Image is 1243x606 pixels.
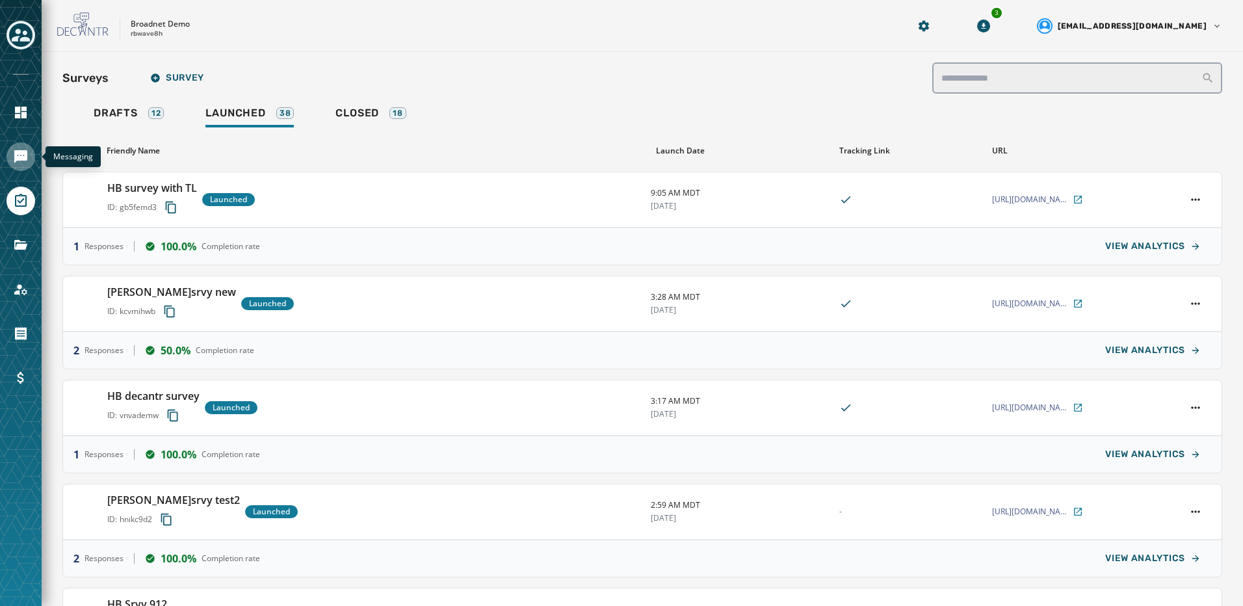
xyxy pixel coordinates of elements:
button: Survey [140,65,215,91]
button: HB s.srvy test2 action menu [1186,503,1205,521]
div: 38 [276,107,294,119]
a: Navigate to Surveys [7,187,35,215]
button: Toggle account select drawer [7,21,35,49]
button: User settings [1032,13,1227,39]
span: - [839,507,842,517]
div: URL [992,146,1170,156]
span: [URL][DOMAIN_NAME] [992,402,1070,413]
span: 100.0% [161,551,196,566]
span: Completion rate [196,345,254,356]
a: [URL][DOMAIN_NAME] [992,507,1083,517]
button: VIEW ANALYTICS [1095,337,1211,363]
button: VIEW ANALYTICS [1095,233,1211,259]
span: [DATE] [651,513,828,523]
a: Navigate to Home [7,98,35,127]
span: ID: [107,202,117,213]
a: Navigate to Files [7,231,35,259]
a: Navigate to Billing [7,363,35,392]
span: gb5femd3 [120,202,157,213]
span: Launched [249,298,286,309]
span: VIEW ANALYTICS [1105,449,1185,460]
span: Responses [85,345,124,356]
h3: [PERSON_NAME]srvy new [107,284,236,300]
span: ID: [107,410,117,421]
span: hnikc9d2 [120,514,152,525]
button: VIEW ANALYTICS [1095,546,1211,572]
span: 3:28 AM MDT [651,292,828,302]
span: [DATE] [651,305,828,315]
div: Friendly Name [107,146,640,156]
span: [DATE] [651,201,828,211]
span: 2:59 AM MDT [651,500,828,510]
span: VIEW ANALYTICS [1105,345,1185,356]
span: [DATE] [651,409,828,419]
span: Closed [335,107,379,120]
span: VIEW ANALYTICS [1105,553,1185,564]
span: kcvmihwb [120,306,155,317]
span: Completion rate [202,449,260,460]
span: [URL][DOMAIN_NAME] [992,507,1070,517]
span: Launched [213,402,250,413]
span: VIEW ANALYTICS [1105,241,1185,252]
div: 3 [990,7,1003,20]
button: Manage global settings [912,14,936,38]
span: ID: [107,514,117,525]
span: [EMAIL_ADDRESS][DOMAIN_NAME] [1058,21,1207,31]
span: Responses [85,553,124,564]
span: 2 [73,551,79,566]
span: Survey [150,73,204,83]
a: Drafts12 [83,100,174,130]
a: Navigate to Account [7,275,35,304]
span: [URL][DOMAIN_NAME] [992,194,1070,205]
h3: HB decantr survey [107,388,200,404]
div: 18 [389,107,406,119]
a: Launched38 [195,100,304,130]
span: Completion rate [202,241,260,252]
span: vnvademw [120,410,159,421]
span: Responses [85,241,124,252]
span: ID: [107,306,117,317]
button: Copy survey ID to clipboard [161,404,185,427]
h3: [PERSON_NAME]srvy test2 [107,492,240,508]
h2: Surveys [62,69,109,87]
span: 3:17 AM MDT [651,396,828,406]
a: Navigate to Orders [7,319,35,348]
a: [URL][DOMAIN_NAME] [992,402,1083,413]
a: [URL][DOMAIN_NAME] [992,194,1083,205]
h3: HB survey with TL [107,180,197,196]
button: Copy survey ID to clipboard [155,508,178,531]
button: Download Menu [972,14,995,38]
span: 100.0% [161,239,196,254]
span: 1 [73,239,79,254]
span: 2 [73,343,79,358]
button: Copy survey ID to clipboard [158,300,181,323]
button: Sort by [object Object] [651,140,710,161]
span: Launched [253,507,290,517]
button: HB decantr survey action menu [1186,399,1205,417]
p: Broadnet Demo [131,19,190,29]
button: Copy survey ID to clipboard [159,196,183,219]
span: 1 [73,447,79,462]
div: Messaging [46,146,101,167]
span: Launched [205,107,265,120]
span: [URL][DOMAIN_NAME] [992,298,1070,309]
a: [URL][DOMAIN_NAME] [992,298,1083,309]
span: 50.0% [161,343,190,358]
div: Tracking Link [839,146,982,156]
span: Completion rate [202,553,260,564]
a: Closed18 [325,100,416,130]
p: rbwave8h [131,29,163,39]
a: Navigate to Messaging [7,142,35,171]
div: 12 [148,107,164,119]
span: Responses [85,449,124,460]
button: VIEW ANALYTICS [1095,441,1211,468]
button: HB survey with TL action menu [1186,191,1205,209]
span: Drafts [94,107,138,120]
body: Rich Text Area [10,10,424,25]
span: Launched [210,194,247,205]
span: 100.0% [161,447,196,462]
span: 9:05 AM MDT [651,188,828,198]
button: HB s.srvy new action menu [1186,295,1205,313]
